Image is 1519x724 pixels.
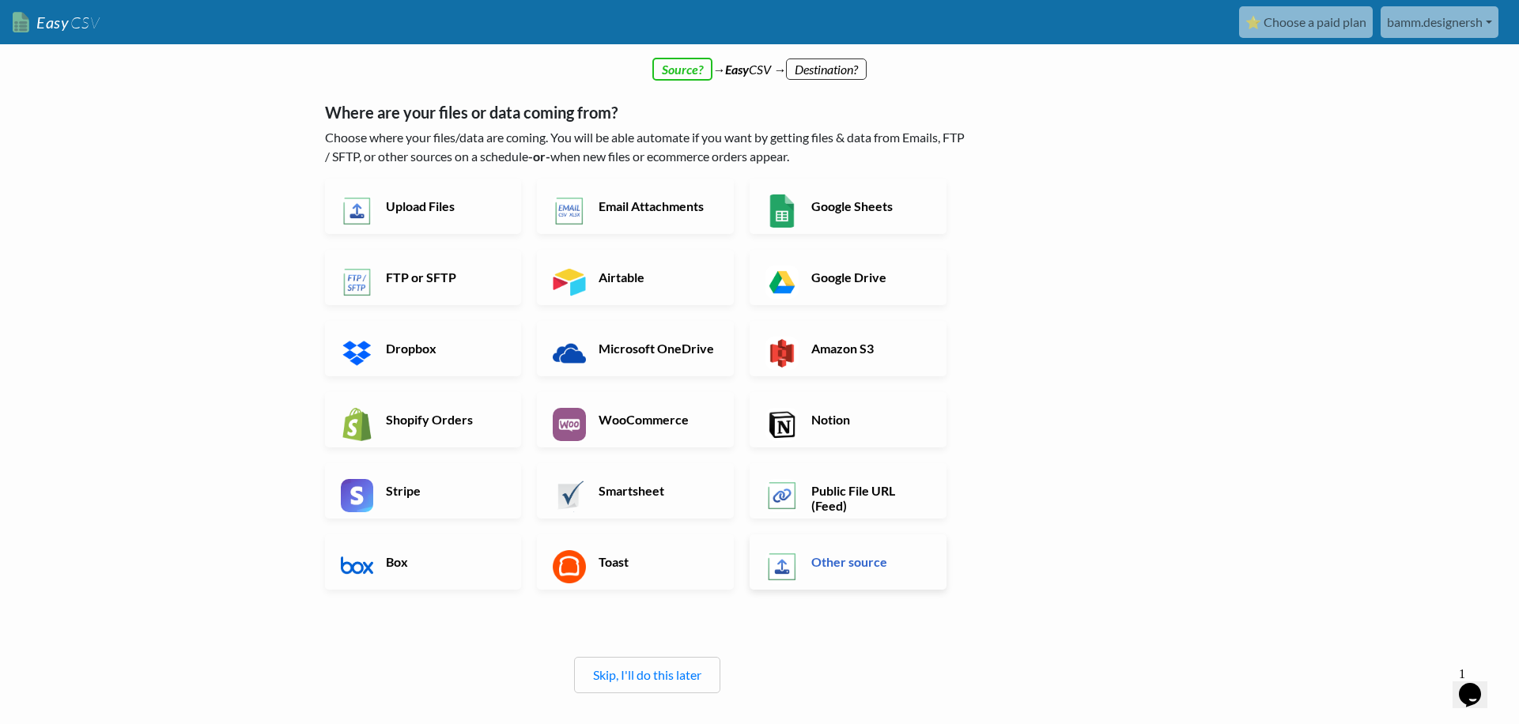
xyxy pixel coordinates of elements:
[537,392,734,447] a: WooCommerce
[309,44,1211,79] div: → CSV →
[69,13,100,32] span: CSV
[553,194,586,228] img: Email New CSV or XLSX File App & API
[553,408,586,441] img: WooCommerce App & API
[325,392,522,447] a: Shopify Orders
[1453,661,1503,708] iframe: chat widget
[765,479,799,512] img: Public File URL App & API
[750,250,947,305] a: Google Drive
[595,341,719,356] h6: Microsoft OneDrive
[595,483,719,498] h6: Smartsheet
[537,534,734,590] a: Toast
[325,534,522,590] a: Box
[807,412,931,427] h6: Notion
[750,179,947,234] a: Google Sheets
[750,463,947,518] a: Public File URL (Feed)
[553,266,586,299] img: Airtable App & API
[325,128,969,166] p: Choose where your files/data are coming. You will be able automate if you want by getting files &...
[537,179,734,234] a: Email Attachments
[382,412,506,427] h6: Shopify Orders
[765,266,799,299] img: Google Drive App & API
[537,250,734,305] a: Airtable
[325,250,522,305] a: FTP or SFTP
[341,194,374,228] img: Upload Files App & API
[325,463,522,518] a: Stripe
[1239,6,1373,38] a: ⭐ Choose a paid plan
[807,554,931,569] h6: Other source
[595,198,719,213] h6: Email Attachments
[341,550,374,583] img: Box App & API
[382,270,506,285] h6: FTP or SFTP
[807,483,931,513] h6: Public File URL (Feed)
[595,270,719,285] h6: Airtable
[325,103,969,122] h5: Where are your files or data coming from?
[765,337,799,370] img: Amazon S3 App & API
[13,6,100,39] a: EasyCSV
[537,463,734,518] a: Smartsheet
[765,408,799,441] img: Notion App & API
[382,483,506,498] h6: Stripe
[765,550,799,583] img: Other Source App & API
[593,667,701,682] a: Skip, I'll do this later
[1381,6,1498,38] a: bamm.designersh
[553,550,586,583] img: Toast App & API
[382,198,506,213] h6: Upload Files
[553,337,586,370] img: Microsoft OneDrive App & API
[325,321,522,376] a: Dropbox
[807,198,931,213] h6: Google Sheets
[765,194,799,228] img: Google Sheets App & API
[807,270,931,285] h6: Google Drive
[341,408,374,441] img: Shopify App & API
[553,479,586,512] img: Smartsheet App & API
[341,479,374,512] img: Stripe App & API
[537,321,734,376] a: Microsoft OneDrive
[595,412,719,427] h6: WooCommerce
[341,337,374,370] img: Dropbox App & API
[341,266,374,299] img: FTP or SFTP App & API
[382,341,506,356] h6: Dropbox
[325,179,522,234] a: Upload Files
[750,534,947,590] a: Other source
[382,554,506,569] h6: Box
[595,554,719,569] h6: Toast
[750,321,947,376] a: Amazon S3
[528,149,550,164] b: -or-
[807,341,931,356] h6: Amazon S3
[750,392,947,447] a: Notion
